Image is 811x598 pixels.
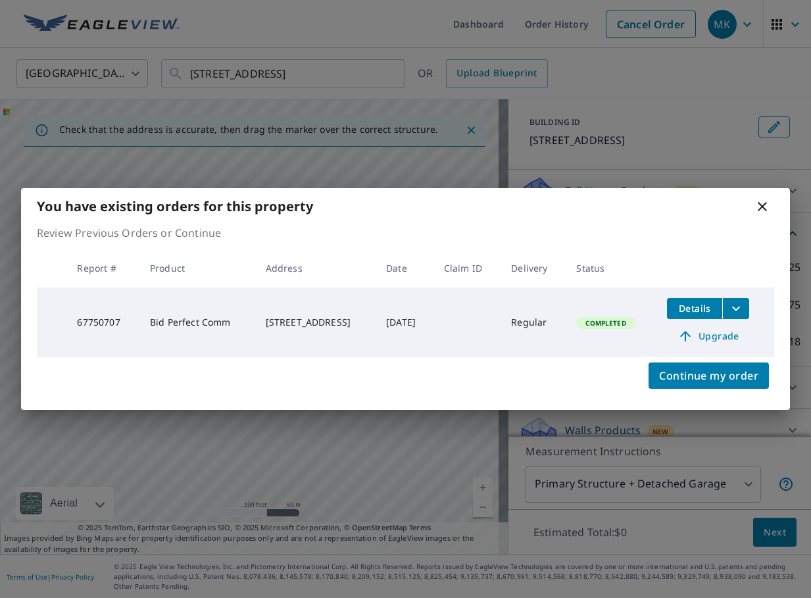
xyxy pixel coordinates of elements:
th: Report # [66,249,139,287]
th: Address [255,249,376,287]
span: Continue my order [659,366,758,385]
a: Upgrade [667,326,749,347]
th: Date [376,249,433,287]
span: Upgrade [675,328,741,344]
th: Delivery [501,249,566,287]
th: Product [139,249,255,287]
div: [STREET_ADDRESS] [266,316,366,329]
p: Review Previous Orders or Continue [37,225,774,241]
span: Details [675,302,714,314]
button: detailsBtn-67750707 [667,298,722,319]
button: filesDropdownBtn-67750707 [722,298,749,319]
span: Completed [578,318,633,328]
td: [DATE] [376,287,433,357]
button: Continue my order [649,362,769,389]
td: 67750707 [66,287,139,357]
td: Bid Perfect Comm [139,287,255,357]
th: Claim ID [433,249,501,287]
td: Regular [501,287,566,357]
th: Status [566,249,656,287]
b: You have existing orders for this property [37,197,313,215]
